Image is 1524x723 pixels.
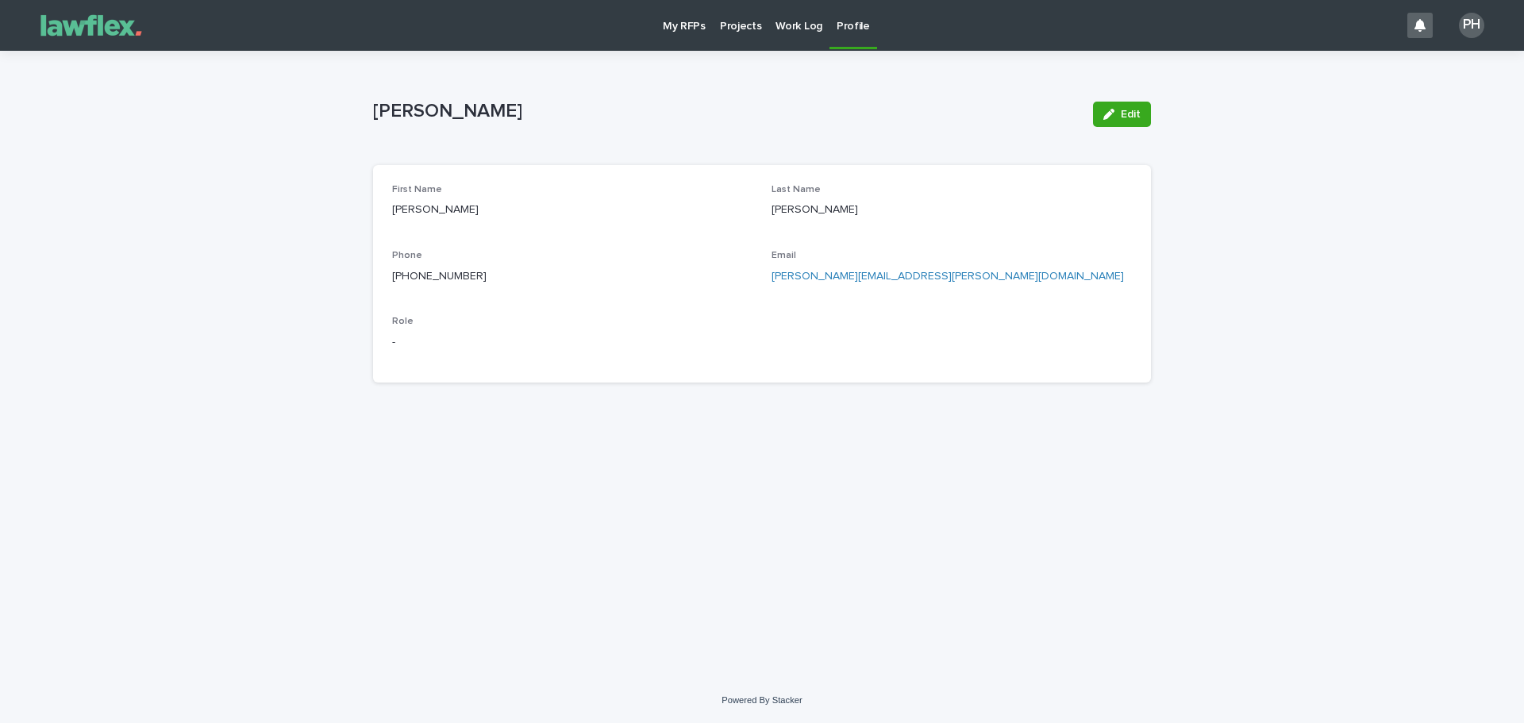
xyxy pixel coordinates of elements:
button: Edit [1093,102,1151,127]
a: [PERSON_NAME][EMAIL_ADDRESS][PERSON_NAME][DOMAIN_NAME] [772,271,1124,282]
span: Role [392,317,414,326]
p: [PHONE_NUMBER] [392,268,752,285]
span: Edit [1121,109,1141,120]
span: Phone [392,251,422,260]
p: [PERSON_NAME] [392,202,752,218]
p: [PERSON_NAME] [772,202,1132,218]
span: Email [772,251,796,260]
div: PH [1459,13,1484,38]
p: [PERSON_NAME] [373,100,1080,123]
p: - [392,334,752,351]
span: First Name [392,185,442,194]
img: Z2zxAcboTASq8Im6hbY4 [32,10,151,41]
span: Last Name [772,185,821,194]
a: Powered By Stacker [722,695,802,705]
